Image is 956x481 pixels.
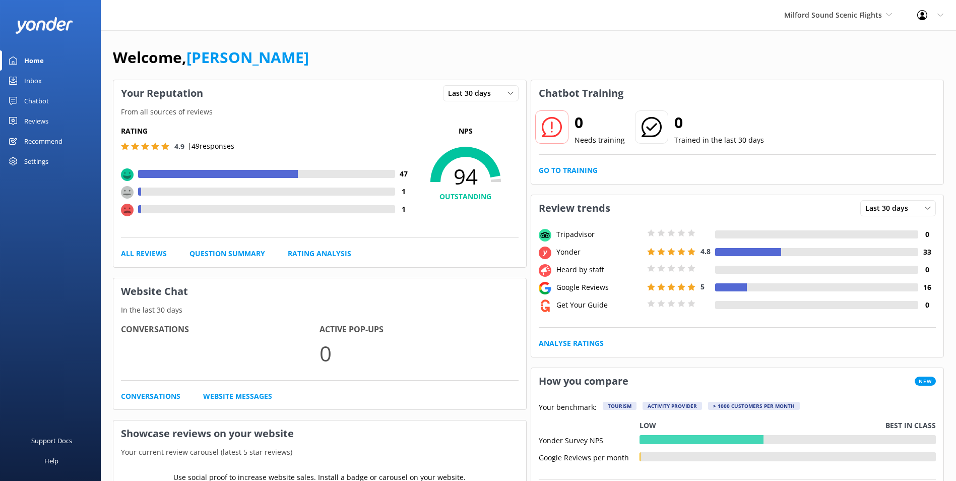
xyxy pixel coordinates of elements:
h4: Active Pop-ups [320,323,518,336]
p: 0 [320,336,518,370]
div: Help [44,451,58,471]
p: From all sources of reviews [113,106,526,117]
h4: OUTSTANDING [413,191,519,202]
div: > 1000 customers per month [708,402,800,410]
a: Analyse Ratings [539,338,604,349]
h2: 0 [674,110,764,135]
h3: Your Reputation [113,80,211,106]
h5: Rating [121,126,413,137]
span: Last 30 days [448,88,497,99]
h4: 16 [918,282,936,293]
h4: Conversations [121,323,320,336]
h3: Website Chat [113,278,526,305]
div: Chatbot [24,91,49,111]
div: Get Your Guide [554,299,645,311]
div: Settings [24,151,48,171]
h4: 0 [918,229,936,240]
div: Support Docs [31,431,72,451]
div: Tourism [603,402,636,410]
h1: Welcome, [113,45,309,70]
h3: Chatbot Training [531,80,631,106]
h4: 0 [918,264,936,275]
a: All Reviews [121,248,167,259]
div: Home [24,50,44,71]
p: Needs training [575,135,625,146]
h4: 47 [395,168,413,179]
p: Your current review carousel (latest 5 star reviews) [113,447,526,458]
span: 4.9 [174,142,184,151]
h3: Showcase reviews on your website [113,420,526,447]
p: NPS [413,126,519,137]
h4: 33 [918,247,936,258]
a: Website Messages [203,391,272,402]
div: Heard by staff [554,264,645,275]
h4: 1 [395,204,413,215]
h4: 1 [395,186,413,197]
span: 4.8 [700,247,711,256]
a: [PERSON_NAME] [186,47,309,68]
div: Tripadvisor [554,229,645,240]
span: Milford Sound Scenic Flights [784,10,882,20]
h3: How you compare [531,368,636,394]
div: Recommend [24,131,62,151]
span: 94 [413,164,519,189]
a: Question Summary [189,248,265,259]
p: Trained in the last 30 days [674,135,764,146]
h3: Review trends [531,195,618,221]
div: Google Reviews per month [539,452,640,461]
p: Your benchmark: [539,402,597,414]
a: Conversations [121,391,180,402]
a: Rating Analysis [288,248,351,259]
p: Low [640,420,656,431]
p: Best in class [885,420,936,431]
img: yonder-white-logo.png [15,17,73,34]
div: Inbox [24,71,42,91]
div: Yonder [554,247,645,258]
div: Yonder Survey NPS [539,435,640,444]
h2: 0 [575,110,625,135]
p: | 49 responses [187,141,234,152]
span: 5 [700,282,705,291]
h4: 0 [918,299,936,311]
p: In the last 30 days [113,305,526,316]
span: New [915,377,936,386]
div: Google Reviews [554,282,645,293]
a: Go to Training [539,165,598,176]
div: Activity Provider [643,402,702,410]
span: Last 30 days [865,203,914,214]
div: Reviews [24,111,48,131]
